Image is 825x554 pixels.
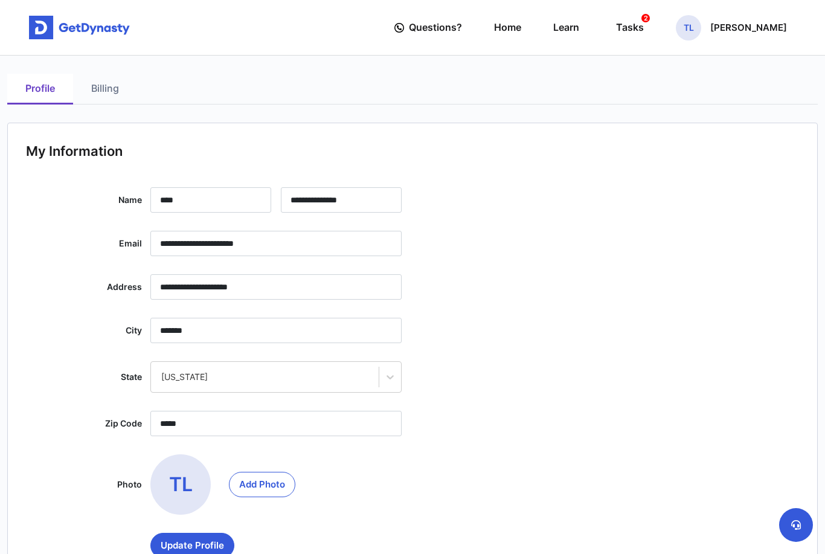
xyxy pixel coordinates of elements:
[29,16,130,40] img: Get started for free with Dynasty Trust Company
[553,10,579,45] a: Learn
[26,361,142,393] label: State
[26,231,142,256] label: Email
[229,472,295,497] button: TL
[161,371,368,383] div: [US_STATE]
[676,15,787,40] button: TL[PERSON_NAME]
[26,454,142,515] label: Photo
[26,274,142,300] label: Address
[676,15,701,40] span: TL
[494,10,521,45] a: Home
[394,10,462,45] a: Questions?
[73,74,137,105] a: Billing
[641,14,650,22] span: 2
[409,16,462,39] span: Questions?
[710,23,787,33] p: [PERSON_NAME]
[150,454,211,515] span: TL
[26,318,142,343] label: City
[7,74,73,105] a: Profile
[616,16,644,39] div: Tasks
[26,143,123,160] span: My Information
[611,10,644,45] a: Tasks2
[26,411,142,436] label: Zip Code
[26,187,142,213] label: Name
